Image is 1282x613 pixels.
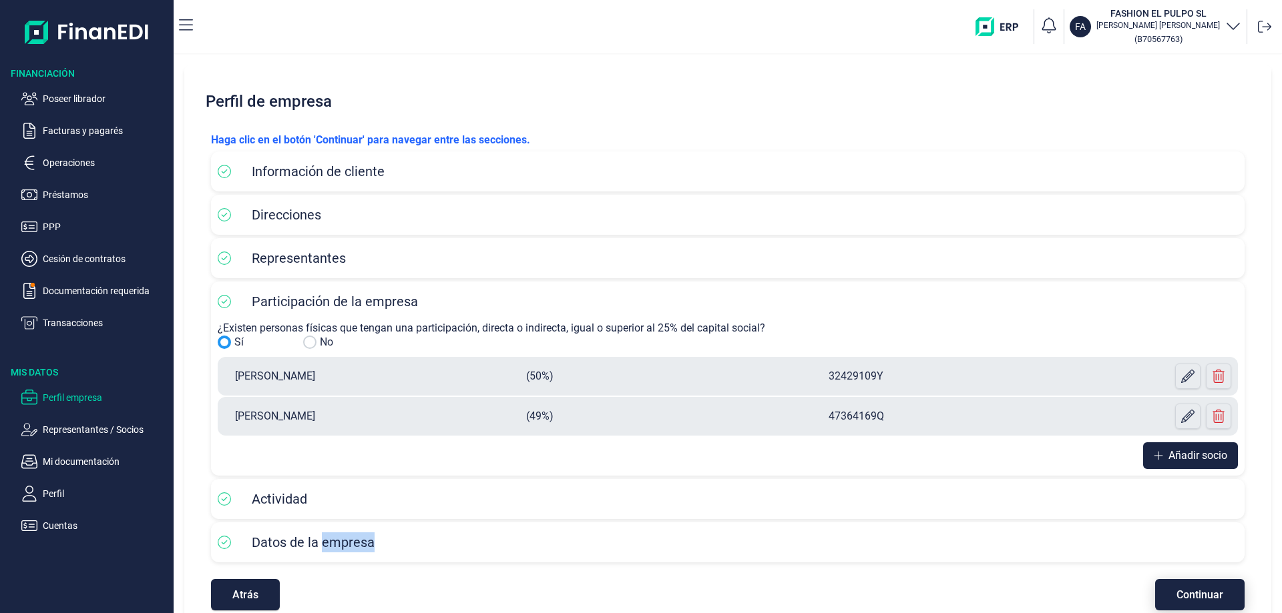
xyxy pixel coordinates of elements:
span: Continuar [1177,590,1223,600]
p: Perfil [43,486,168,502]
button: Mi documentación [21,454,168,470]
button: PPP [21,219,168,235]
p: 47364169Q [829,408,1130,424]
img: Logo de aplicación [25,11,150,53]
h3: FASHION EL PULPO SL [1096,7,1220,20]
h2: Perfil de empresa [200,81,1255,121]
button: Facturas y pagarés [21,123,168,139]
p: Cesión de contratos [43,251,168,267]
button: Añadir socio [1143,442,1238,469]
label: ¿Existen personas físicas que tengan una participación, directa o indirecta, igual o superior al ... [218,322,765,334]
label: No [320,334,333,350]
button: Continuar [1155,579,1245,610]
p: Préstamos [43,187,168,203]
span: Atrás [232,590,258,600]
span: Direcciones [252,207,321,223]
button: Perfil [21,486,168,502]
p: Transacciones [43,315,168,331]
p: Perfil empresa [43,390,168,406]
span: Información de cliente [252,163,385,179]
p: Poseer librador [43,91,168,107]
p: FA [1075,20,1086,33]
p: PPP [43,219,168,235]
button: Cesión de contratos [21,251,168,267]
span: Participación de la empresa [252,293,418,310]
p: Haga clic en el botón 'Continuar' para navegar entre las secciones. [211,132,1245,148]
p: [PERSON_NAME] [224,408,526,424]
p: Cuentas [43,518,168,534]
span: Representantes [252,250,346,266]
button: Representantes / Socios [21,422,168,438]
p: Documentación requerida [43,283,168,299]
p: [PERSON_NAME] [PERSON_NAME] [1096,20,1220,31]
button: Préstamos [21,187,168,203]
p: (49%) [526,408,828,424]
label: Sí [234,334,244,350]
button: Operaciones [21,155,168,171]
p: Mi documentación [43,454,168,470]
span: Datos de la empresa [252,534,375,550]
button: Cuentas [21,518,168,534]
span: Añadir socio [1168,448,1227,464]
p: Representantes / Socios [43,422,168,438]
p: Operaciones [43,155,168,171]
button: Transacciones [21,315,168,331]
img: erp [976,17,1028,36]
button: Poseer librador [21,91,168,107]
p: Facturas y pagarés [43,123,168,139]
small: Copiar cif [1134,34,1183,44]
button: Documentación requerida [21,283,168,299]
p: (50%) [526,368,828,384]
button: Atrás [211,579,280,610]
button: FAFASHION EL PULPO SL[PERSON_NAME] [PERSON_NAME](B70567763) [1070,7,1241,47]
button: Perfil empresa [21,390,168,406]
p: 32429109Y [829,368,1130,384]
p: [PERSON_NAME] [224,368,526,384]
span: Actividad [252,491,307,507]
